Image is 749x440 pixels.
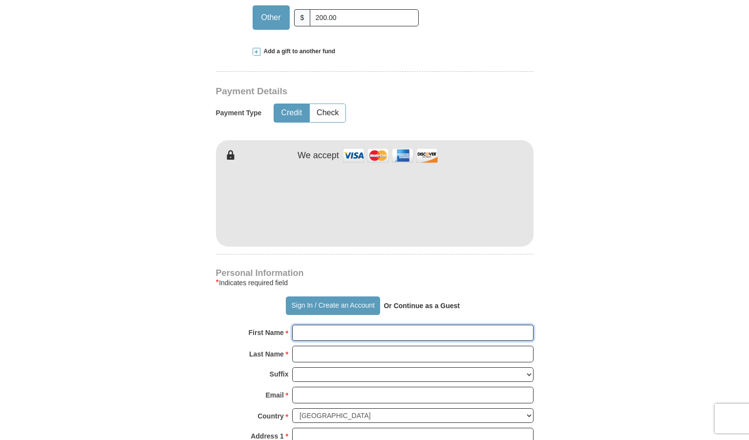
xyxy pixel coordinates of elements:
img: credit cards accepted [342,145,439,166]
strong: Last Name [249,347,284,361]
strong: First Name [249,326,284,339]
span: Other [257,10,286,25]
div: Indicates required field [216,277,534,289]
h4: Personal Information [216,269,534,277]
button: Check [310,104,345,122]
strong: Suffix [270,367,289,381]
button: Credit [274,104,309,122]
strong: Email [266,388,284,402]
span: $ [294,9,311,26]
h4: We accept [298,150,339,161]
h3: Payment Details [216,86,465,97]
button: Sign In / Create an Account [286,296,380,315]
input: Other Amount [310,9,418,26]
strong: Country [257,409,284,423]
strong: Or Continue as a Guest [384,302,460,310]
span: Add a gift to another fund [260,47,336,56]
h5: Payment Type [216,109,262,117]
